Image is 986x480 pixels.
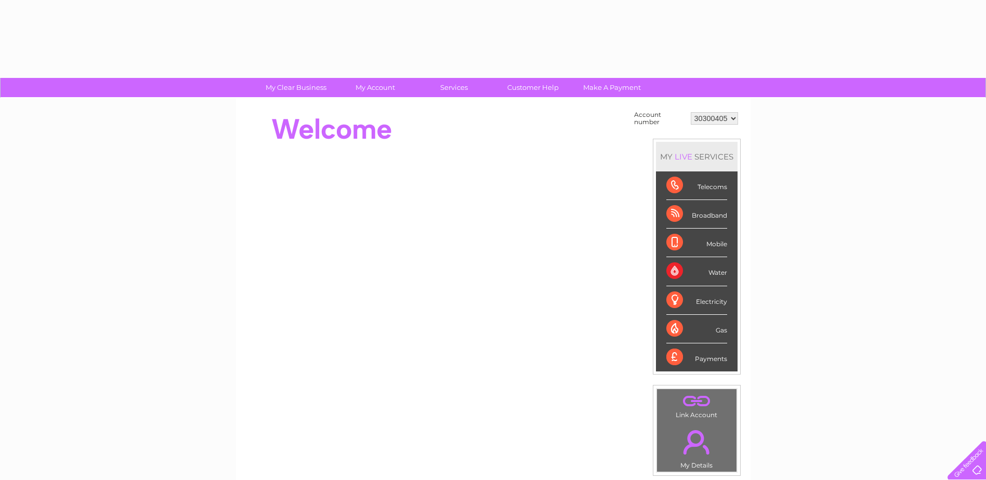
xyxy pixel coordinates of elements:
a: My Account [332,78,418,97]
div: Mobile [666,229,727,257]
div: Telecoms [666,171,727,200]
div: MY SERVICES [656,142,738,171]
a: . [660,392,734,410]
td: Account number [632,109,688,128]
td: Link Account [656,389,737,421]
div: Electricity [666,286,727,315]
div: Broadband [666,200,727,229]
a: My Clear Business [253,78,339,97]
div: LIVE [673,152,694,162]
div: Payments [666,343,727,371]
a: Services [411,78,497,97]
a: Make A Payment [569,78,655,97]
div: Water [666,257,727,286]
a: Customer Help [490,78,576,97]
td: My Details [656,421,737,472]
a: . [660,424,734,460]
div: Gas [666,315,727,343]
